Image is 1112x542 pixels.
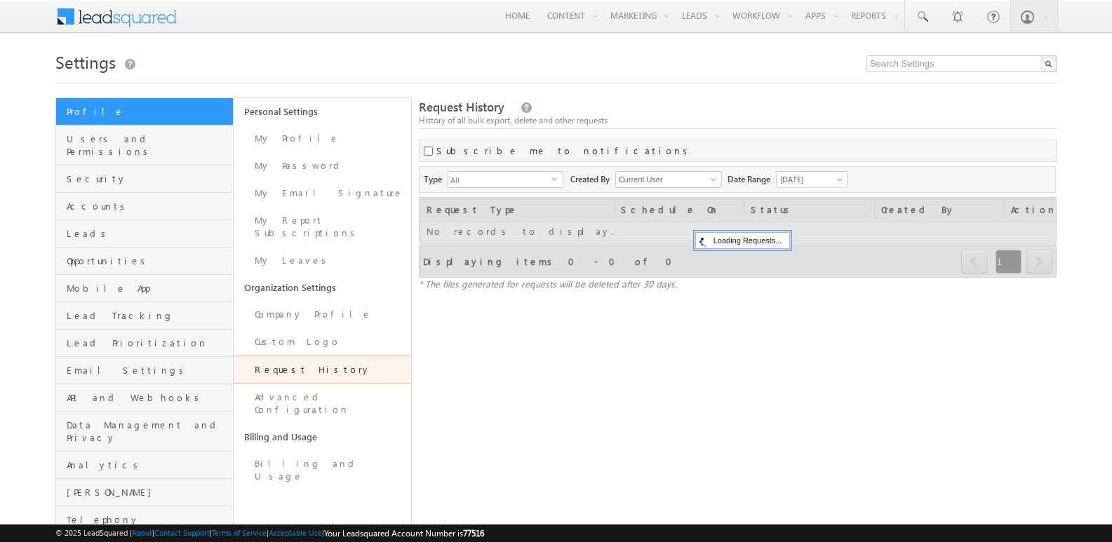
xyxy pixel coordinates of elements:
[67,419,229,444] span: Data Management and Privacy
[728,171,776,186] span: Date Range
[56,357,233,384] a: Email Settings
[695,232,790,249] div: Loading Requests...
[56,126,233,165] a: Users and Permissions
[703,172,721,187] a: Show All Items
[55,527,484,540] span: © 2025 LeadSquared | | | | |
[463,528,484,538] span: 77516
[269,528,322,537] a: Acceptable Use
[866,55,1057,72] input: Search Settings
[67,282,229,294] span: Mobile App
[234,450,411,490] a: Billing and Usage
[56,412,233,452] a: Data Management and Privacy
[56,506,233,534] a: Telephony
[67,364,229,377] span: Email Settings
[67,200,229,212] span: Accounts
[234,301,411,328] a: Company Profile
[234,274,411,301] a: Organization Settings
[570,171,615,186] span: Created By
[56,330,233,357] a: Lead Prioritization
[234,384,411,424] a: Advanced Configuration
[234,125,411,152] a: My Profile
[56,248,233,275] a: Opportunities
[234,424,411,450] a: Billing and Usage
[448,172,551,187] span: All
[67,172,229,185] span: Security
[56,275,233,302] a: Mobile App
[67,337,229,349] span: Lead Prioritization
[234,179,411,207] a: My Email Signature
[777,173,843,186] span: [DATE]
[56,384,233,412] a: API and Webhooks
[55,50,116,73] span: Settings
[56,165,233,193] a: Security
[234,98,411,125] a: Personal Settings
[56,193,233,220] a: Accounts
[234,247,411,274] a: My Leaves
[67,133,229,158] span: Users and Permissions
[419,99,504,115] span: Request History
[424,171,448,186] span: Type
[234,328,411,355] a: Custom Logo
[67,391,229,404] span: API and Webhooks
[67,513,229,526] span: Telephony
[67,309,229,322] span: Lead Tracking
[56,452,233,479] a: Analytics
[67,486,229,499] span: [PERSON_NAME]
[419,278,677,290] span: * The files generated for requests will be deleted after 30 days.
[67,227,229,240] span: Leads
[551,175,563,182] span: select
[436,144,692,157] label: Subscribe me to notifications
[234,152,411,179] a: My Password
[56,98,233,126] a: Profile
[67,105,229,118] span: Profile
[67,459,229,471] span: Analytics
[419,114,1057,127] div: History of all bulk export, delete and other requests
[615,171,722,188] input: Type to Search
[67,255,229,267] span: Opportunities
[56,479,233,506] a: [PERSON_NAME]
[212,528,267,537] a: Terms of Service
[234,207,411,247] a: My Report Subscriptions
[324,528,484,538] span: Your Leadsquared Account Number is
[132,528,152,537] a: About
[56,302,233,330] a: Lead Tracking
[154,528,210,537] a: Contact Support
[234,355,411,384] a: Request History
[56,220,233,248] a: Leads
[776,171,848,188] a: [DATE]
[448,171,563,188] div: All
